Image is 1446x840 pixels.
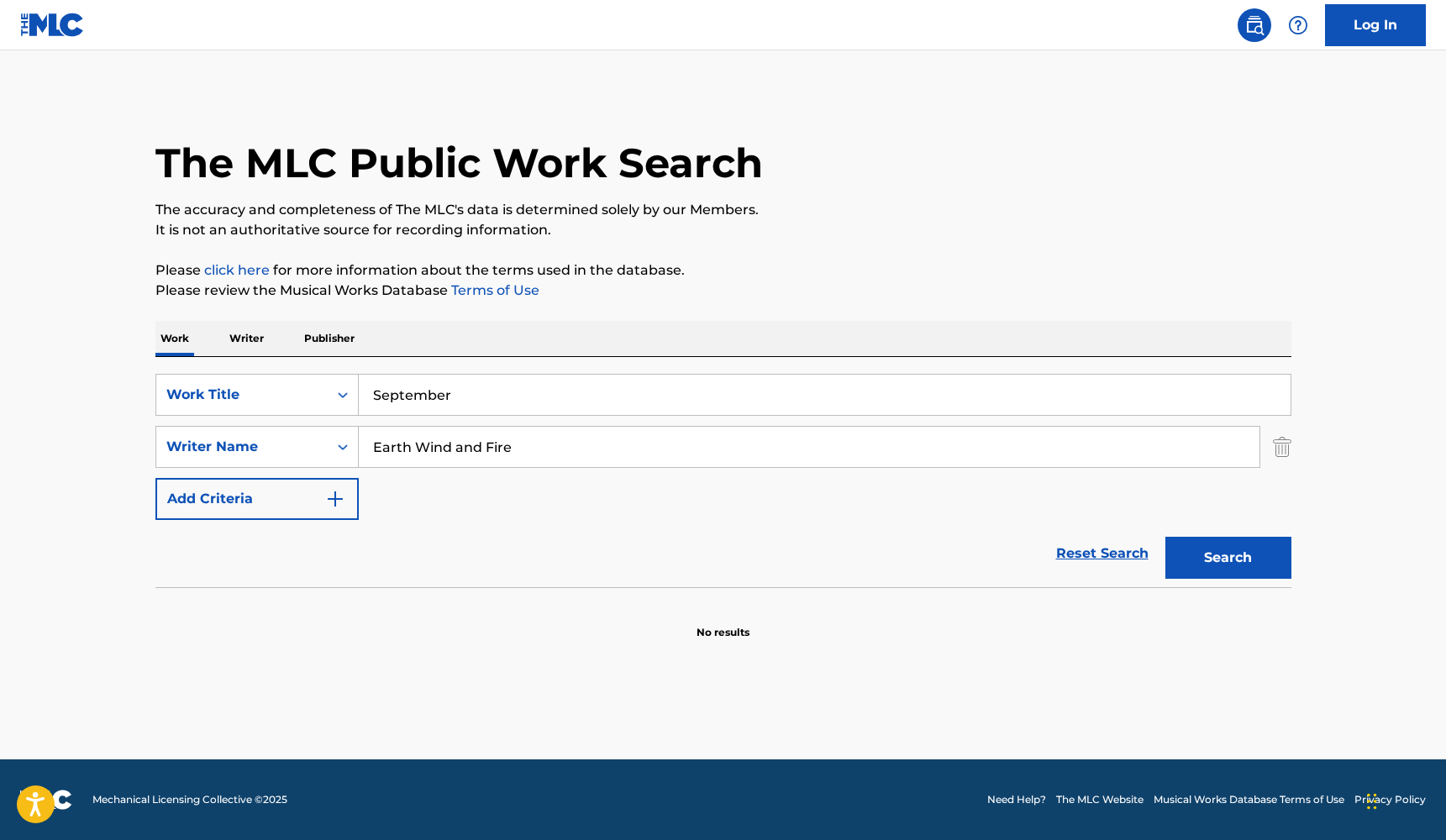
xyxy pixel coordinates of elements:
img: 9d2ae6d4665cec9f34b9.svg [325,489,345,509]
p: No results [697,605,749,640]
img: help [1288,15,1308,35]
a: Terms of Use [448,282,539,298]
span: Mechanical Licensing Collective © 2025 [92,792,287,807]
img: MLC Logo [20,13,85,37]
a: click here [204,262,270,278]
a: Privacy Policy [1354,792,1426,807]
a: Need Help? [987,792,1046,807]
img: search [1244,15,1265,35]
button: Add Criteria [155,478,359,520]
p: The accuracy and completeness of The MLC's data is determined solely by our Members. [155,200,1291,220]
p: Publisher [299,321,360,356]
iframe: Chat Widget [1362,759,1446,840]
p: Please review the Musical Works Database [155,281,1291,301]
button: Search [1165,537,1291,579]
a: The MLC Website [1056,792,1144,807]
p: Writer [224,321,269,356]
img: logo [20,790,72,810]
p: Please for more information about the terms used in the database. [155,260,1291,281]
a: Public Search [1238,8,1271,42]
div: Help [1281,8,1315,42]
a: Reset Search [1048,535,1157,572]
img: Delete Criterion [1273,426,1291,468]
div: Work Title [166,385,318,405]
div: Writer Name [166,437,318,457]
a: Musical Works Database Terms of Use [1154,792,1344,807]
a: Log In [1325,4,1426,46]
h1: The MLC Public Work Search [155,138,763,188]
form: Search Form [155,374,1291,587]
p: Work [155,321,194,356]
p: It is not an authoritative source for recording information. [155,220,1291,240]
div: Drag [1367,776,1377,827]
